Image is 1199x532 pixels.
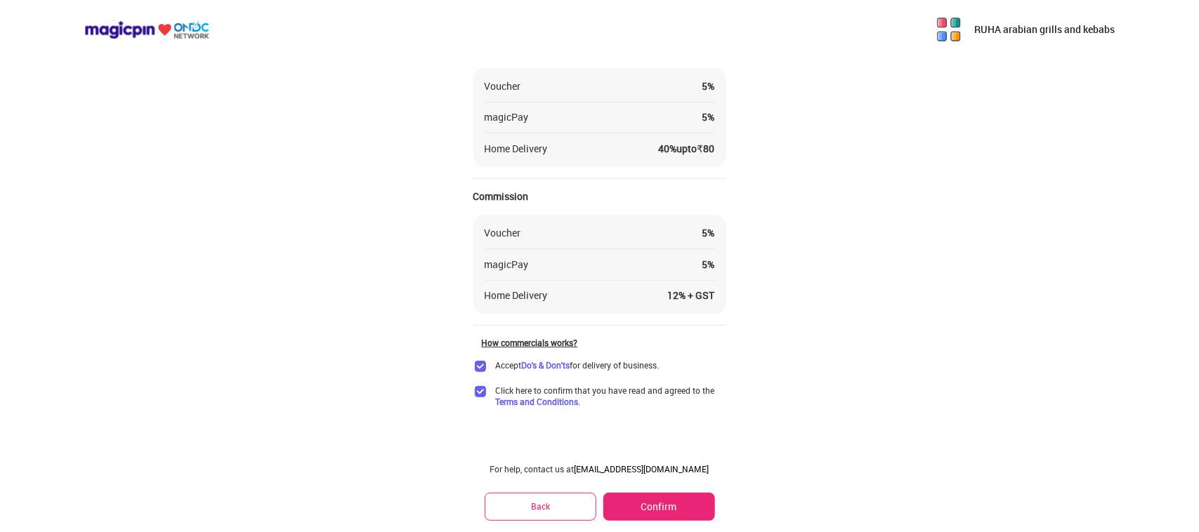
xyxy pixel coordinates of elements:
div: magicPay [485,258,529,272]
p: RUHA arabian grills and kebabs [974,22,1115,36]
div: 5 % [702,110,715,124]
div: 5 % [702,258,715,272]
div: Commission [473,189,726,204]
a: [EMAIL_ADDRESS][DOMAIN_NAME] [575,463,709,474]
div: How commercials works? [482,337,726,348]
div: Accept for delivery of business. [496,359,660,371]
a: Terms and Conditions. [496,396,581,407]
button: Confirm [603,493,714,521]
img: checkbox_purple.ceb64cee.svg [473,385,487,399]
div: 5 % [702,79,715,93]
div: 5 % [702,226,715,240]
img: 5kpy1OYlDsuLhLgQzvHA0b3D2tpYM65o7uN6qQmrajoZMvA06tM6FZ_Luz5y1fMPyyl3GnnvzWZcaj6n5kJuFGoMPPY [935,15,963,44]
div: Home Delivery [485,288,548,302]
div: magicPay [485,110,529,124]
button: Back [485,493,597,520]
img: checkbox_purple.ceb64cee.svg [473,359,487,373]
div: Voucher [485,226,521,240]
div: 12 % + GST [668,288,715,302]
div: Voucher [485,79,521,93]
img: ondc-logo-new-small.8a59708e.svg [84,20,209,39]
div: For help, contact us at [485,463,715,474]
a: Do's & Don'ts [522,359,570,371]
span: Click here to confirm that you have read and agreed to the [496,385,726,407]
